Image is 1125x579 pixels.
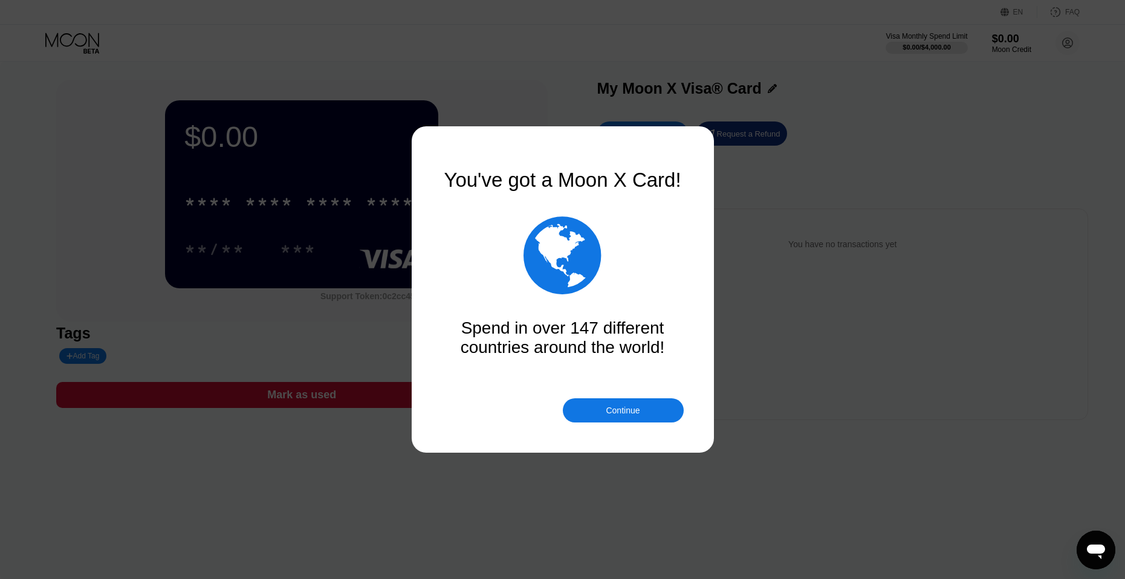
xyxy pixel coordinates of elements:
iframe: Pulsante per aprire la finestra di messaggistica [1077,531,1115,569]
div:  [442,210,684,300]
div: Continue [606,406,640,415]
div: Continue [563,398,684,422]
div: Spend in over 147 different countries around the world! [442,319,684,357]
div: You've got a Moon X Card! [442,169,684,192]
div:  [524,210,601,300]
